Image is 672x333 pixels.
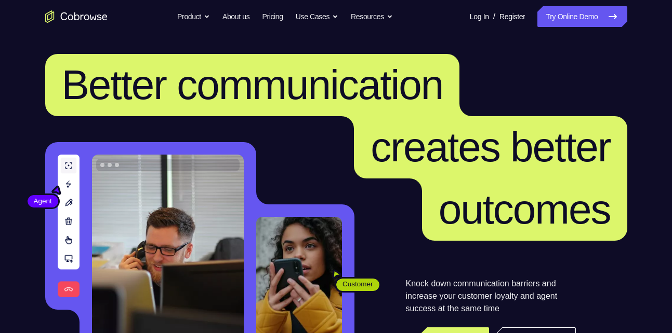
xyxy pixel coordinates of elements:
[62,62,443,108] span: Better communication
[296,6,338,27] button: Use Cases
[406,277,576,315] p: Knock down communication barriers and increase your customer loyalty and agent success at the sam...
[499,6,525,27] a: Register
[222,6,249,27] a: About us
[351,6,393,27] button: Resources
[371,124,610,170] span: creates better
[45,10,108,23] a: Go to the home page
[470,6,489,27] a: Log In
[439,186,611,232] span: outcomes
[177,6,210,27] button: Product
[262,6,283,27] a: Pricing
[493,10,495,23] span: /
[537,6,627,27] a: Try Online Demo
